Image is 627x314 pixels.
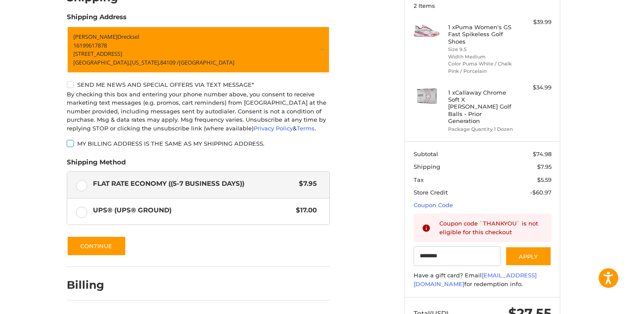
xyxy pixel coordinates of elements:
div: $34.99 [517,83,552,92]
span: [PERSON_NAME] [73,33,117,41]
span: $74.98 [533,150,552,157]
span: [GEOGRAPHIC_DATA] [179,58,234,66]
h4: 1 x Callaway Chrome Soft X [PERSON_NAME] Golf Balls - Prior Generation [448,89,515,124]
label: Send me news and special offers via text message* [67,81,330,88]
div: Coupon code `THANKYOU` is not eligible for this checkout [439,219,543,236]
h2: Billing [67,278,118,292]
span: 16199617878 [73,41,107,49]
span: $7.95 [537,163,552,170]
span: $7.95 [295,179,317,189]
h3: 2 Items [414,2,552,9]
span: Drecksel [117,33,139,41]
span: 84109 / [160,58,179,66]
span: $5.59 [537,176,552,183]
span: Shipping [414,163,440,170]
button: Continue [67,236,126,256]
iframe: Google Customer Reviews [555,290,627,314]
button: Apply [505,246,552,266]
a: [EMAIL_ADDRESS][DOMAIN_NAME] [414,272,537,287]
span: -$60.97 [530,189,552,196]
h4: 1 x Puma Women's GS Fast Spikeless Golf Shoes [448,24,515,45]
span: UPS® (UPS® Ground) [93,205,292,215]
span: Subtotal [414,150,438,157]
a: Coupon Code [414,201,453,208]
span: [STREET_ADDRESS] [73,50,122,58]
li: Color Puma White / Chalk Pink / Porcelain [448,60,515,75]
a: Terms [297,125,315,132]
legend: Shipping Method [67,157,126,171]
span: Tax [414,176,424,183]
span: Flat Rate Economy ((5-7 Business Days)) [93,179,295,189]
div: $39.99 [517,18,552,27]
label: My billing address is the same as my shipping address. [67,140,330,147]
li: Size 9.5 [448,46,515,53]
span: $17.00 [291,205,317,215]
legend: Shipping Address [67,12,127,26]
li: Package Quantity 1 Dozen [448,126,515,133]
span: [GEOGRAPHIC_DATA], [73,58,130,66]
input: Gift Certificate or Coupon Code [414,246,501,266]
div: Have a gift card? Email for redemption info. [414,271,552,288]
a: Privacy Policy [254,125,293,132]
span: [US_STATE], [130,58,160,66]
span: Store Credit [414,189,448,196]
li: Width Medium [448,53,515,61]
a: Enter or select a different address [67,26,330,73]
div: By checking this box and entering your phone number above, you consent to receive marketing text ... [67,90,330,133]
